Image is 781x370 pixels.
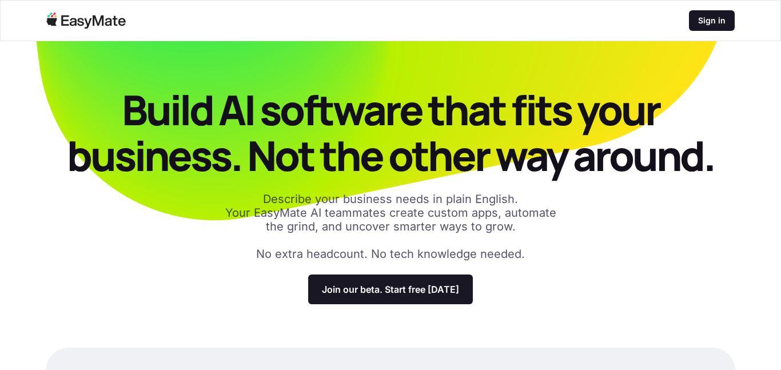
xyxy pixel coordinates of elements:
p: Describe your business needs in plain English. Your EasyMate AI teammates create custom apps, aut... [219,192,562,233]
p: Sign in [698,15,726,26]
a: Join our beta. Start free [DATE] [308,274,473,304]
p: Build AI software that fits your business. Not the other way around. [46,87,735,178]
p: No extra headcount. No tech knowledge needed. [256,247,525,261]
a: Sign in [689,10,735,31]
p: Join our beta. Start free [DATE] [322,284,459,295]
